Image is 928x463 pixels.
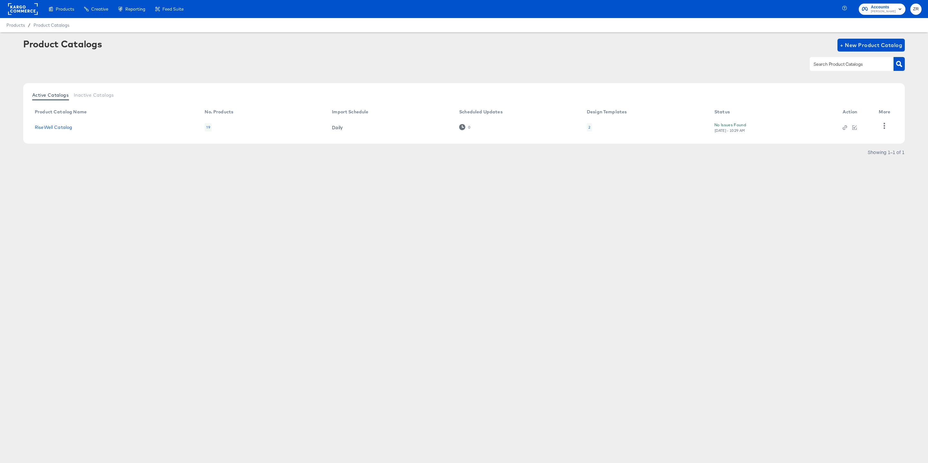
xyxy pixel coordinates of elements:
div: 2 [587,123,592,131]
button: + New Product Catalog [837,39,905,52]
a: Product Catalogs [34,23,69,28]
div: Product Catalog Name [35,109,87,114]
span: [PERSON_NAME] [871,9,896,14]
span: Products [56,6,74,12]
div: Scheduled Updates [459,109,503,114]
div: Design Templates [587,109,627,114]
div: 19 [205,123,211,131]
span: Feed Suite [162,6,184,12]
span: Active Catalogs [32,92,69,98]
a: RiseWell Catalog [35,125,72,130]
div: 2 [588,125,590,130]
span: Reporting [125,6,145,12]
th: Status [709,107,838,117]
div: 0 [468,125,470,130]
div: 0 [459,124,470,130]
span: Products [6,23,25,28]
div: Showing 1–1 of 1 [867,150,905,154]
span: + New Product Catalog [840,41,902,50]
td: Daily [327,117,454,137]
input: Search Product Catalogs [812,61,881,68]
th: More [874,107,898,117]
th: Action [837,107,874,117]
div: No. Products [205,109,233,114]
span: ZR [913,5,919,13]
div: Import Schedule [332,109,368,114]
span: / [25,23,34,28]
span: Creative [91,6,108,12]
button: ZR [910,4,922,15]
button: Accounts[PERSON_NAME] [859,4,905,15]
span: Accounts [871,4,896,11]
span: Inactive Catalogs [74,92,114,98]
div: Product Catalogs [23,39,102,49]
